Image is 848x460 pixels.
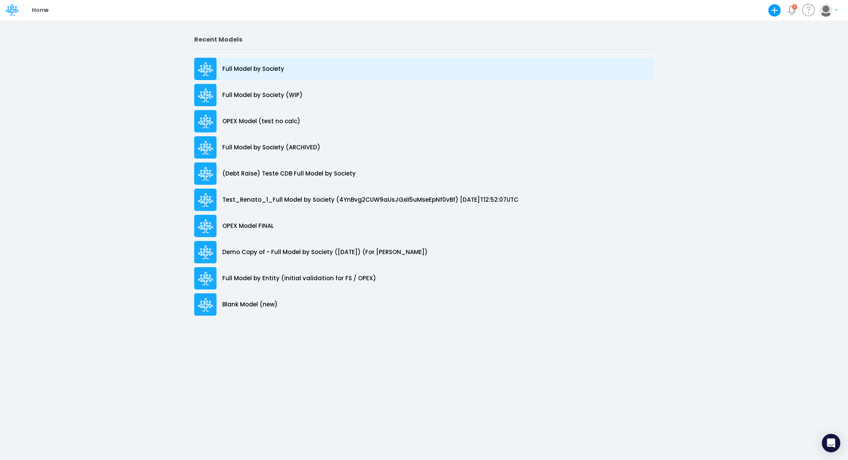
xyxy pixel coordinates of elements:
[194,36,654,43] h2: Recent Models
[32,6,48,15] p: Home
[822,434,840,452] div: Open Intercom Messenger
[194,187,654,213] a: Test_Renato_1_Full Model by Society (4YnBvg2CUW9aUsJGxII5uMseEpNf0vBf) [DATE]T12:52:07UTC
[222,65,284,74] p: Full Model by Society
[222,222,274,231] p: OPEX Model FINAL
[194,265,654,291] a: Full Model by Entity (initial validation for FS / OPEX)
[787,6,796,15] a: Notifications
[222,274,376,283] p: Full Model by Entity (initial validation for FS / OPEX)
[194,239,654,265] a: Demo Copy of - Full Model by Society ([DATE]) (For [PERSON_NAME])
[194,82,654,108] a: Full Model by Society (WIP)
[793,5,796,8] div: 3 unread items
[222,248,428,257] p: Demo Copy of - Full Model by Society ([DATE]) (For [PERSON_NAME])
[222,300,278,309] p: Blank Model (new)
[194,161,654,187] a: (Debt Raise) Teste CDB Full Model by Society
[222,196,518,204] p: Test_Renato_1_Full Model by Society (4YnBvg2CUW9aUsJGxII5uMseEpNf0vBf) [DATE]T12:52:07UTC
[194,291,654,318] a: Blank Model (new)
[194,108,654,134] a: OPEX Model (test no calc)
[222,91,303,100] p: Full Model by Society (WIP)
[194,213,654,239] a: OPEX Model FINAL
[194,134,654,161] a: Full Model by Society (ARCHIVED)
[222,169,356,178] p: (Debt Raise) Teste CDB Full Model by Society
[222,117,300,126] p: OPEX Model (test no calc)
[194,56,654,82] a: Full Model by Society
[222,143,320,152] p: Full Model by Society (ARCHIVED)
